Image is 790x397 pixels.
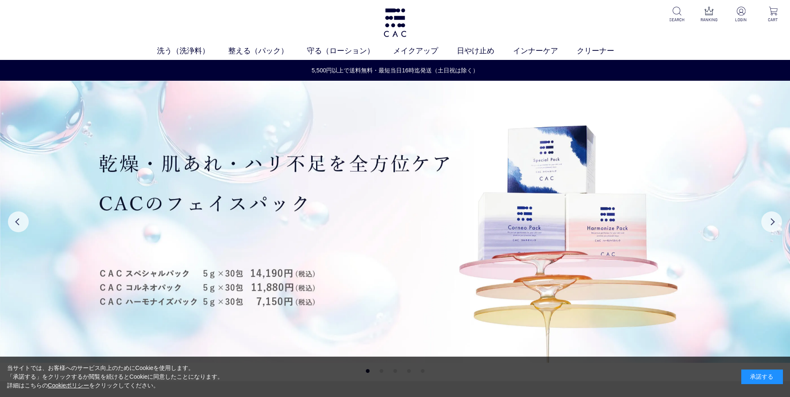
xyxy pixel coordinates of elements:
[7,364,224,390] div: 当サイトでは、お客様へのサービス向上のためにCookieを使用します。 「承諾する」をクリックするか閲覧を続けるとCookieに同意したことになります。 詳細はこちらの をクリックしてください。
[763,17,783,23] p: CART
[731,7,751,23] a: LOGIN
[393,45,457,57] a: メイクアップ
[667,17,687,23] p: SEARCH
[577,45,633,57] a: クリーナー
[513,45,577,57] a: インナーケア
[382,8,408,37] img: logo
[157,45,228,57] a: 洗う（洗浄料）
[667,7,687,23] a: SEARCH
[699,7,719,23] a: RANKING
[457,45,513,57] a: 日やけ止め
[0,66,790,75] a: 5,500円以上で送料無料・最短当日16時迄発送（土日祝は除く）
[307,45,393,57] a: 守る（ローション）
[741,370,783,384] div: 承諾する
[228,45,307,57] a: 整える（パック）
[763,7,783,23] a: CART
[699,17,719,23] p: RANKING
[8,211,29,232] button: Previous
[731,17,751,23] p: LOGIN
[761,211,782,232] button: Next
[48,382,90,389] a: Cookieポリシー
